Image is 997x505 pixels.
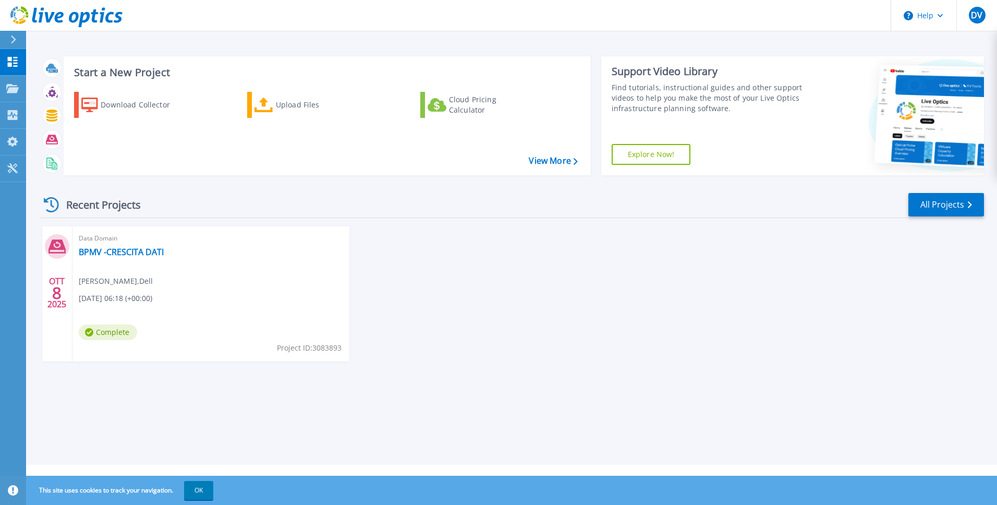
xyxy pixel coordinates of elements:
span: 8 [52,288,62,297]
div: Find tutorials, instructional guides and other support videos to help you make the most of your L... [612,82,807,114]
span: [PERSON_NAME] , Dell [79,275,153,287]
div: Recent Projects [40,192,155,218]
a: Download Collector [74,92,190,118]
button: OK [184,481,213,500]
a: Cloud Pricing Calculator [420,92,537,118]
span: Data Domain [79,233,343,244]
span: [DATE] 06:18 (+00:00) [79,293,152,304]
div: Upload Files [276,94,359,115]
a: View More [529,156,577,166]
span: Complete [79,324,137,340]
div: OTT 2025 [47,274,67,312]
h3: Start a New Project [74,67,577,78]
span: Project ID: 3083893 [277,342,342,354]
a: Upload Files [247,92,363,118]
a: Explore Now! [612,144,691,165]
a: All Projects [908,193,984,217]
span: DV [971,11,982,19]
div: Download Collector [101,94,184,115]
div: Support Video Library [612,65,807,78]
a: BPMV -CRESCITA DATI [79,247,164,257]
span: This site uses cookies to track your navigation. [29,481,213,500]
div: Cloud Pricing Calculator [449,94,532,115]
